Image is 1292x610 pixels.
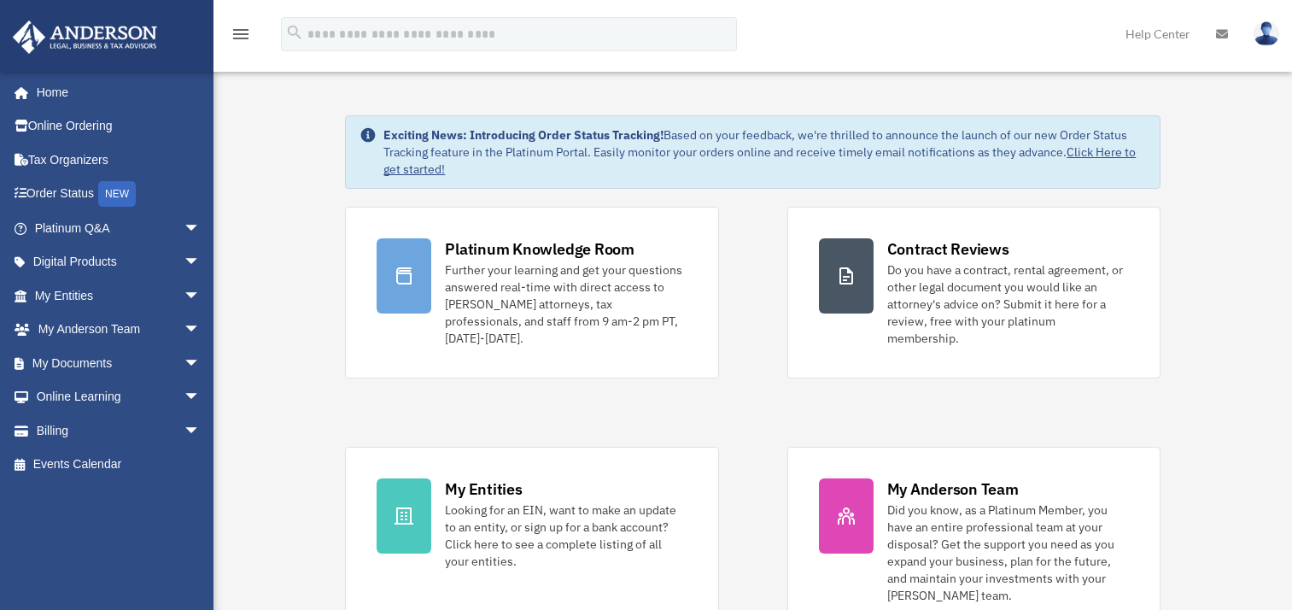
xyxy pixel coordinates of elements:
[445,261,687,347] div: Further your learning and get your questions answered real-time with direct access to [PERSON_NAM...
[12,279,226,313] a: My Entitiesarrow_drop_down
[12,313,226,347] a: My Anderson Teamarrow_drop_down
[184,211,218,246] span: arrow_drop_down
[184,245,218,280] span: arrow_drop_down
[8,21,162,54] img: Anderson Advisors Platinum Portal
[12,143,226,177] a: Tax Organizers
[184,313,218,348] span: arrow_drop_down
[12,448,226,482] a: Events Calendar
[98,181,136,207] div: NEW
[383,127,664,143] strong: Exciting News: Introducing Order Status Tracking!
[285,23,304,42] i: search
[12,75,218,109] a: Home
[12,211,226,245] a: Platinum Q&Aarrow_drop_down
[184,279,218,314] span: arrow_drop_down
[887,261,1129,347] div: Do you have a contract, rental agreement, or other legal document you would like an attorney's ad...
[184,414,218,449] span: arrow_drop_down
[12,177,226,212] a: Order StatusNEW
[231,24,251,44] i: menu
[887,478,1019,500] div: My Anderson Team
[12,380,226,414] a: Online Learningarrow_drop_down
[184,380,218,415] span: arrow_drop_down
[12,414,226,448] a: Billingarrow_drop_down
[12,346,226,380] a: My Documentsarrow_drop_down
[231,30,251,44] a: menu
[787,207,1160,378] a: Contract Reviews Do you have a contract, rental agreement, or other legal document you would like...
[12,109,226,144] a: Online Ordering
[1254,21,1279,46] img: User Pic
[887,501,1129,604] div: Did you know, as a Platinum Member, you have an entire professional team at your disposal? Get th...
[887,238,1009,260] div: Contract Reviews
[445,238,634,260] div: Platinum Knowledge Room
[184,346,218,381] span: arrow_drop_down
[445,478,522,500] div: My Entities
[383,144,1136,177] a: Click Here to get started!
[345,207,718,378] a: Platinum Knowledge Room Further your learning and get your questions answered real-time with dire...
[12,245,226,279] a: Digital Productsarrow_drop_down
[383,126,1145,178] div: Based on your feedback, we're thrilled to announce the launch of our new Order Status Tracking fe...
[445,501,687,570] div: Looking for an EIN, want to make an update to an entity, or sign up for a bank account? Click her...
